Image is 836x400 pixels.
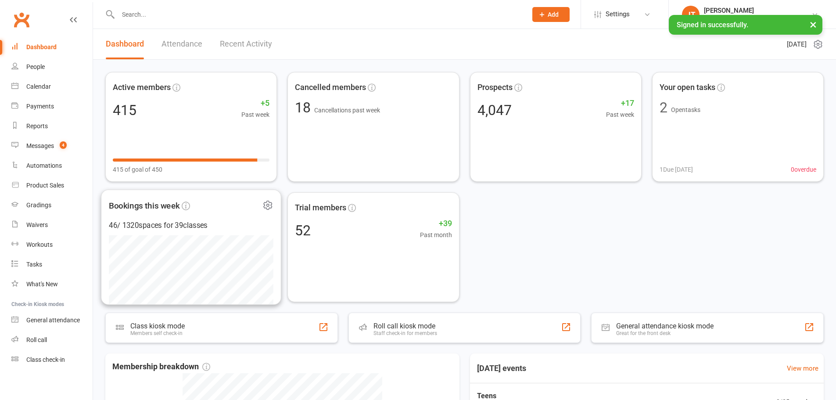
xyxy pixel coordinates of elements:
button: Add [532,7,570,22]
a: Product Sales [11,176,93,195]
div: General attendance [26,317,80,324]
span: +5 [241,97,269,110]
span: Your open tasks [660,81,715,94]
span: Signed in successfully. [677,21,748,29]
div: Automations [26,162,62,169]
a: Roll call [11,330,93,350]
div: Urban Muaythai - [GEOGRAPHIC_DATA] [704,14,811,22]
a: Attendance [161,29,202,59]
span: Prospects [477,81,513,94]
a: Class kiosk mode [11,350,93,370]
div: 4,047 [477,103,512,117]
a: Recent Activity [220,29,272,59]
a: People [11,57,93,77]
div: Members self check-in [130,330,185,336]
div: Roll call kiosk mode [373,322,437,330]
span: 415 of goal of 450 [113,165,162,174]
a: Waivers [11,215,93,235]
div: Roll call [26,336,47,343]
div: Calendar [26,83,51,90]
h3: [DATE] events [470,360,533,376]
a: Workouts [11,235,93,255]
div: Tasks [26,261,42,268]
span: 18 [295,99,314,116]
input: Search... [115,8,521,21]
div: [PERSON_NAME] [704,7,811,14]
a: General attendance kiosk mode [11,310,93,330]
a: Dashboard [11,37,93,57]
a: Gradings [11,195,93,215]
a: Payments [11,97,93,116]
span: Membership breakdown [112,360,210,373]
a: Reports [11,116,93,136]
a: Automations [11,156,93,176]
span: Trial members [295,202,346,214]
div: Workouts [26,241,53,248]
div: Dashboard [26,43,57,50]
a: Clubworx [11,9,32,31]
span: Bookings this week [109,199,180,212]
a: Calendar [11,77,93,97]
span: Cancelled members [295,81,366,94]
span: 0 overdue [791,165,816,174]
span: Cancellations past week [314,107,380,114]
div: Great for the front desk [616,330,714,336]
div: General attendance kiosk mode [616,322,714,330]
a: Tasks [11,255,93,274]
span: 4 [60,141,67,149]
div: Payments [26,103,54,110]
a: Dashboard [106,29,144,59]
span: +17 [606,97,634,110]
div: What's New [26,281,58,288]
div: Staff check-in for members [373,330,437,336]
div: Class check-in [26,356,65,363]
div: Product Sales [26,182,64,189]
span: Settings [606,4,630,24]
a: Messages 4 [11,136,93,156]
a: What's New [11,274,93,294]
span: +39 [420,217,452,230]
div: Gradings [26,202,51,209]
div: 46 / 1320 spaces for 39 classes [109,220,273,231]
span: Past week [606,110,634,119]
div: Reports [26,123,48,130]
div: Messages [26,142,54,149]
div: Waivers [26,221,48,228]
div: 415 [113,103,136,117]
span: 1 Due [DATE] [660,165,693,174]
div: 52 [295,223,311,238]
div: 2 [660,101,667,115]
span: Past week [241,110,269,119]
button: × [805,15,821,34]
a: View more [787,363,818,374]
span: Past month [420,230,452,240]
span: Active members [113,81,171,94]
div: Class kiosk mode [130,322,185,330]
span: Add [548,11,559,18]
div: JT [682,6,700,23]
span: Open tasks [671,106,700,113]
span: [DATE] [787,39,807,50]
div: People [26,63,45,70]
